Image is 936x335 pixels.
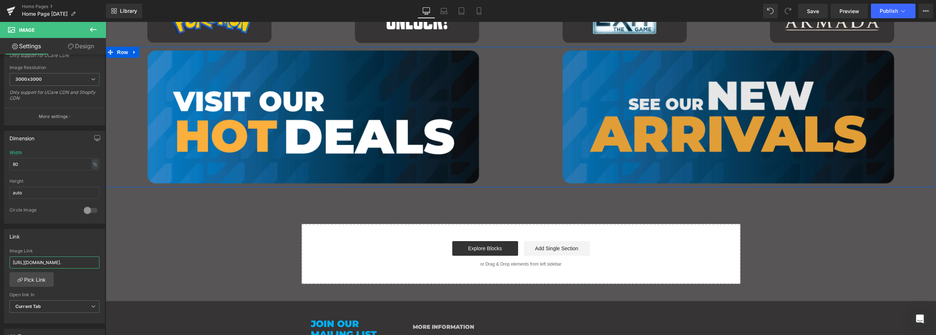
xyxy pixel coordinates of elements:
[208,240,623,245] p: or Drag & Drop elements from left sidebar
[418,4,435,18] a: Desktop
[24,25,34,36] a: Expand / Collapse
[347,219,412,234] a: Explore Blocks
[22,11,68,17] span: Home Page [DATE]
[19,27,35,33] span: Image
[10,187,99,199] input: auto
[435,4,453,18] a: Laptop
[10,158,99,170] input: auto
[10,248,99,254] div: Image Link
[10,272,54,287] a: Pick Link
[4,108,105,125] button: More settings
[880,8,898,14] span: Publish
[106,4,142,18] a: New Library
[807,7,819,15] span: Save
[10,65,99,70] div: Image Resolution
[10,150,22,155] div: Width
[10,207,76,215] div: Circle Image
[10,179,99,184] div: Height
[307,297,407,314] h2: More Information
[15,304,41,309] b: Current Tab
[10,131,35,141] div: Dimension
[10,292,99,297] div: Open link In
[10,229,20,240] div: Link
[10,90,99,106] div: Only support for UCare CDN and Shopify CDN
[911,310,929,328] div: Open Intercom Messenger
[453,4,470,18] a: Tablet
[781,4,795,18] button: Redo
[10,256,99,269] input: https://your-shop.myshopify.com
[763,4,778,18] button: Undo
[918,4,933,18] button: More
[120,8,137,14] span: Library
[205,297,294,318] h2: Join our mailing list
[92,159,98,169] div: %
[54,38,107,54] a: Design
[418,219,484,234] a: Add Single Section
[831,4,868,18] a: Preview
[470,4,488,18] a: Mobile
[10,53,99,63] div: Only support for UCare CDN
[15,76,42,82] b: 3000x3000
[10,25,24,36] span: Row
[839,7,859,15] span: Preview
[22,4,106,9] a: Home Pages
[871,4,916,18] button: Publish
[39,113,68,120] p: More settings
